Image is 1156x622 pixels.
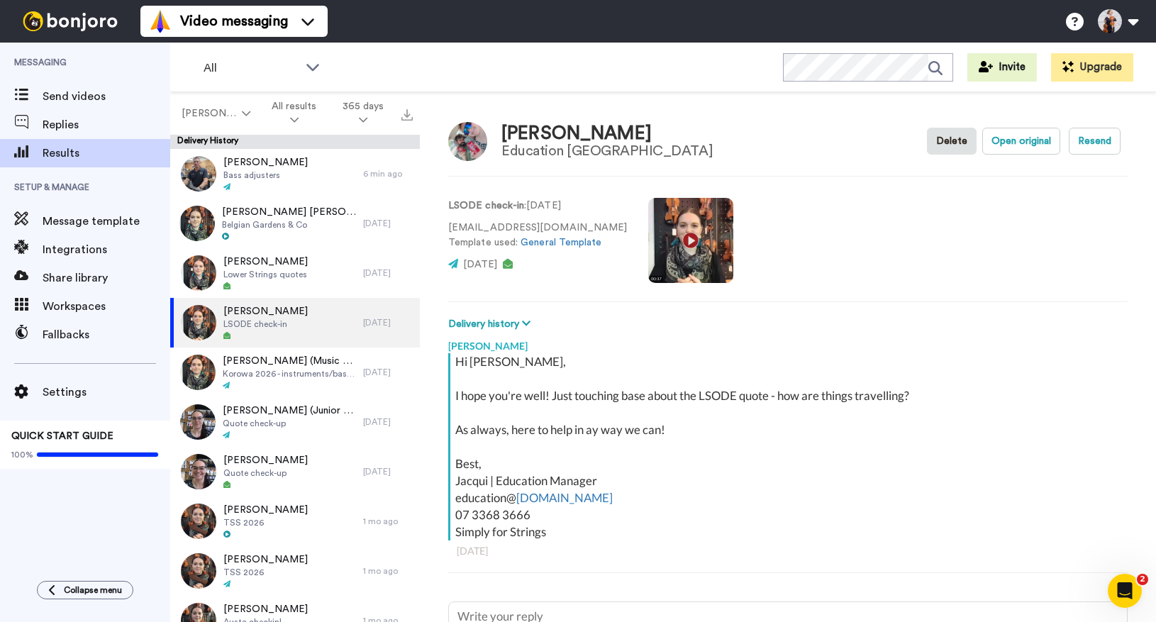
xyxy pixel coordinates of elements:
[181,255,216,291] img: fd84d11a-d5e2-47fe-ba9e-7e995ee281d8-thumb.jpg
[181,156,216,191] img: 45004d6c-b155-4a52-9df5-a79b24fe7813-thumb.jpg
[173,101,259,126] button: [PERSON_NAME]
[170,149,420,199] a: [PERSON_NAME]Bass adjusters6 min ago
[448,221,627,250] p: [EMAIL_ADDRESS][DOMAIN_NAME] Template used:
[43,116,170,133] span: Replies
[448,201,524,211] strong: LSODE check-in
[927,128,977,155] button: Delete
[259,94,330,133] button: All results
[1137,574,1148,585] span: 2
[43,213,170,230] span: Message template
[363,466,413,477] div: [DATE]
[43,241,170,258] span: Integrations
[363,267,413,279] div: [DATE]
[181,305,216,340] img: d7411c0d-4e52-4028-992b-fb3d1b5d0a3c-thumb.jpg
[170,546,420,596] a: [PERSON_NAME]TSS 20261 mo ago
[363,218,413,229] div: [DATE]
[180,355,216,390] img: 782620e2-8c39-4d41-a212-b3a77ea70e22-thumb.jpg
[223,155,308,170] span: [PERSON_NAME]
[223,467,308,479] span: Quote check-up
[181,454,216,489] img: 2beaf66b-1ac2-46d5-9876-8f0fd38160e7-thumb.jpg
[363,416,413,428] div: [DATE]
[521,238,601,248] a: General Template
[363,168,413,179] div: 6 min ago
[1051,53,1133,82] button: Upgrade
[43,326,170,343] span: Fallbacks
[1069,128,1121,155] button: Resend
[182,106,239,121] span: [PERSON_NAME]
[170,199,420,248] a: [PERSON_NAME] [PERSON_NAME] (IM Strings)Belgian Gardens & Co[DATE]
[37,581,133,599] button: Collapse menu
[222,219,356,231] span: Belgian Gardens & Co
[43,384,170,401] span: Settings
[223,552,308,567] span: [PERSON_NAME]
[170,298,420,348] a: [PERSON_NAME]LSODE check-in[DATE]
[982,128,1060,155] button: Open original
[223,269,308,280] span: Lower Strings quotes
[223,453,308,467] span: [PERSON_NAME]
[180,404,216,440] img: f6c60165-f14f-4861-a17c-beb211cbf98e-thumb.jpg
[223,255,308,269] span: [PERSON_NAME]
[11,431,113,441] span: QUICK START GUIDE
[223,368,356,379] span: Korowa 2026 - instruments/basses
[455,353,1124,540] div: Hi [PERSON_NAME], I hope you're well! Just touching base about the LSODE quote - how are things t...
[363,317,413,328] div: [DATE]
[17,11,123,31] img: bj-logo-header-white.svg
[11,449,33,460] span: 100%
[170,248,420,298] a: [PERSON_NAME]Lower Strings quotes[DATE]
[363,516,413,527] div: 1 mo ago
[43,270,170,287] span: Share library
[363,565,413,577] div: 1 mo ago
[170,447,420,496] a: [PERSON_NAME]Quote check-up[DATE]
[170,135,420,149] div: Delivery History
[967,53,1037,82] button: Invite
[223,304,308,318] span: [PERSON_NAME]
[170,496,420,546] a: [PERSON_NAME]TSS 20261 mo ago
[223,602,308,616] span: [PERSON_NAME]
[223,170,308,181] span: Bass adjusters
[516,490,613,505] a: [DOMAIN_NAME]
[180,11,288,31] span: Video messaging
[43,298,170,315] span: Workspaces
[222,205,356,219] span: [PERSON_NAME] [PERSON_NAME] (IM Strings)
[223,354,356,368] span: [PERSON_NAME] (Music Admin)
[397,103,417,124] button: Export all results that match these filters now.
[43,145,170,162] span: Results
[170,397,420,447] a: [PERSON_NAME] (Junior Music)Quote check-up[DATE]
[448,316,535,332] button: Delivery history
[363,367,413,378] div: [DATE]
[223,418,356,429] span: Quote check-up
[463,260,497,270] span: [DATE]
[181,504,216,539] img: 2370fb6d-aaca-4e77-975a-e421184fad33-thumb.jpg
[149,10,172,33] img: vm-color.svg
[457,544,1119,558] div: [DATE]
[223,404,356,418] span: [PERSON_NAME] (Junior Music)
[223,567,308,578] span: TSS 2026
[501,123,713,144] div: [PERSON_NAME]
[448,332,1128,353] div: [PERSON_NAME]
[181,553,216,589] img: 2370fb6d-aaca-4e77-975a-e421184fad33-thumb.jpg
[223,517,308,528] span: TSS 2026
[401,109,413,121] img: export.svg
[223,318,308,330] span: LSODE check-in
[223,503,308,517] span: [PERSON_NAME]
[448,199,627,213] p: : [DATE]
[501,143,713,159] div: Education [GEOGRAPHIC_DATA]
[330,94,397,133] button: 365 days
[204,60,299,77] span: All
[179,206,215,241] img: 4aa27e8f-1564-46e7-a28c-72abd70a1a3e-thumb.jpg
[1108,574,1142,608] iframe: Intercom live chat
[43,88,170,105] span: Send videos
[448,122,487,161] img: Image of Sherina Parker
[170,348,420,397] a: [PERSON_NAME] (Music Admin)Korowa 2026 - instruments/basses[DATE]
[64,584,122,596] span: Collapse menu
